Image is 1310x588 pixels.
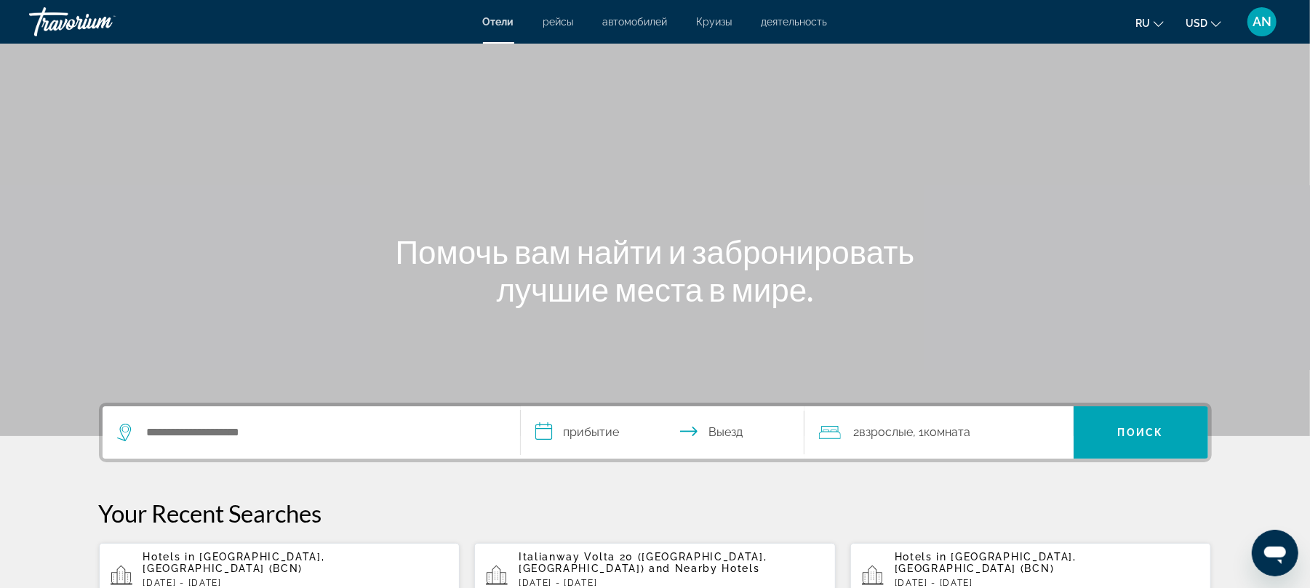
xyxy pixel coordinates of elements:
[1074,406,1208,459] button: Search
[603,16,668,28] a: автомобилей
[1252,530,1298,576] iframe: Кнопка запуска окна обмена сообщениями
[1118,427,1164,438] span: Поиск
[543,16,574,28] a: рейсы
[804,406,1074,459] button: Travelers: 2 adults, 0 children
[762,16,828,28] a: деятельность
[143,551,196,563] span: Hotels in
[1243,7,1281,37] button: User Menu
[697,16,732,28] a: Круизы
[924,425,971,439] span: Комната
[103,406,1208,459] div: Search widget
[519,551,767,574] span: Italianway Volta 20 ([GEOGRAPHIC_DATA], [GEOGRAPHIC_DATA])
[895,551,947,563] span: Hotels in
[1186,17,1207,29] span: USD
[29,3,175,41] a: Travorium
[860,425,914,439] span: Взрослые
[854,422,914,443] span: 2
[521,406,804,459] button: Select check in and out date
[519,578,824,588] p: [DATE] - [DATE]
[1135,17,1150,29] span: ru
[914,422,971,443] span: , 1
[383,233,928,308] h1: Помочь вам найти и забронировать лучшие места в мире.
[1253,15,1271,29] span: AN
[649,563,760,574] span: and Nearby Hotels
[895,551,1077,574] span: [GEOGRAPHIC_DATA], [GEOGRAPHIC_DATA] (BCN)
[143,551,325,574] span: [GEOGRAPHIC_DATA], [GEOGRAPHIC_DATA] (BCN)
[1135,12,1164,33] button: Change language
[99,499,1212,528] p: Your Recent Searches
[483,16,514,28] a: Отели
[1186,12,1221,33] button: Change currency
[895,578,1200,588] p: [DATE] - [DATE]
[143,578,449,588] p: [DATE] - [DATE]
[145,422,498,443] input: Search hotel destination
